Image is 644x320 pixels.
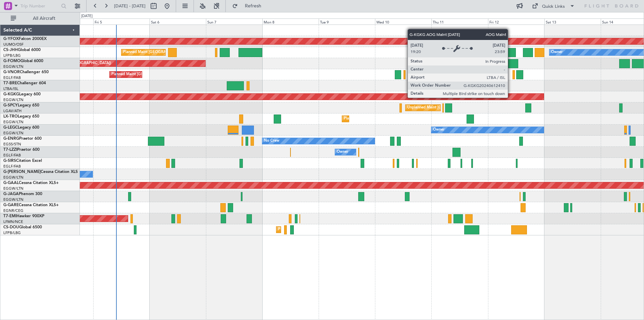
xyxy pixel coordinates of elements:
[3,131,23,136] a: EGGW/LTN
[3,59,43,63] a: G-FOMOGlobal 6000
[3,126,18,130] span: G-LEGC
[337,147,348,157] div: Owner
[3,115,39,119] a: LX-TROLegacy 650
[3,70,20,74] span: G-VNOR
[319,18,375,25] div: Tue 9
[20,1,59,11] input: Trip Number
[3,97,23,102] a: EGGW/LTN
[3,75,21,80] a: EGLF/FAB
[431,18,488,25] div: Thu 11
[3,103,39,107] a: G-SPCYLegacy 650
[344,114,388,124] div: Planned Maint Dusseldorf
[3,81,46,85] a: T7-BREChallenger 604
[3,148,40,152] a: T7-LZZIPraetor 600
[3,37,19,41] span: G-YFOX
[3,197,23,202] a: EGGW/LTN
[3,219,23,224] a: LFMN/NCE
[3,159,16,163] span: G-SIRS
[239,4,267,8] span: Refresh
[3,64,23,69] a: EGGW/LTN
[3,103,18,107] span: G-SPCY
[3,230,21,235] a: LFPB/LBG
[433,125,444,135] div: Owner
[3,214,44,218] a: T7-EMIHawker 900XP
[3,181,19,185] span: G-GAAL
[123,47,229,57] div: Planned Maint [GEOGRAPHIC_DATA] ([GEOGRAPHIC_DATA])
[114,3,146,9] span: [DATE] - [DATE]
[375,18,431,25] div: Wed 10
[3,203,19,207] span: G-GARE
[264,136,279,146] div: No Crew
[3,70,49,74] a: G-VNORChallenger 650
[3,53,21,58] a: LFPB/LBG
[3,159,42,163] a: G-SIRSCitation Excel
[3,120,23,125] a: EGGW/LTN
[3,48,18,52] span: CS-JHH
[3,137,19,141] span: G-ENRG
[3,181,59,185] a: G-GAALCessna Citation XLS+
[3,192,42,196] a: G-JAGAPhenom 300
[3,148,17,152] span: T7-LZZI
[3,115,18,119] span: LX-TRO
[278,225,384,235] div: Planned Maint [GEOGRAPHIC_DATA] ([GEOGRAPHIC_DATA])
[3,208,23,213] a: EGNR/CEG
[3,225,19,229] span: CS-DOU
[111,70,217,80] div: Planned Maint [GEOGRAPHIC_DATA] ([GEOGRAPHIC_DATA])
[3,225,42,229] a: CS-DOUGlobal 6500
[81,13,93,19] div: [DATE]
[3,126,39,130] a: G-LEGCLegacy 600
[3,86,18,91] a: LTBA/ISL
[7,13,73,24] button: All Aircraft
[150,18,206,25] div: Sat 6
[3,175,23,180] a: EGGW/LTN
[3,81,17,85] span: T7-BRE
[3,108,21,113] a: LGAV/ATH
[3,192,19,196] span: G-JAGA
[3,164,21,169] a: EGLF/FAB
[3,203,59,207] a: G-GARECessna Citation XLS+
[551,47,562,57] div: Owner
[3,170,78,174] a: G-[PERSON_NAME]Cessna Citation XLS
[544,18,601,25] div: Sat 13
[488,18,544,25] div: Fri 12
[3,214,16,218] span: T7-EMI
[407,103,516,113] div: Unplanned Maint [GEOGRAPHIC_DATA] ([PERSON_NAME] Intl)
[3,92,19,96] span: G-KGKG
[229,1,269,11] button: Refresh
[3,142,21,147] a: EGSS/STN
[206,18,262,25] div: Sun 7
[262,18,319,25] div: Mon 8
[3,153,21,158] a: EGLF/FAB
[3,48,41,52] a: CS-JHHGlobal 6000
[3,42,23,47] a: UUMO/OSF
[17,16,71,21] span: All Aircraft
[3,37,47,41] a: G-YFOXFalcon 2000EX
[529,1,578,11] button: Quick Links
[542,3,565,10] div: Quick Links
[3,137,42,141] a: G-ENRGPraetor 600
[3,186,23,191] a: EGGW/LTN
[3,92,41,96] a: G-KGKGLegacy 600
[3,170,41,174] span: G-[PERSON_NAME]
[93,18,150,25] div: Fri 5
[3,59,20,63] span: G-FOMO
